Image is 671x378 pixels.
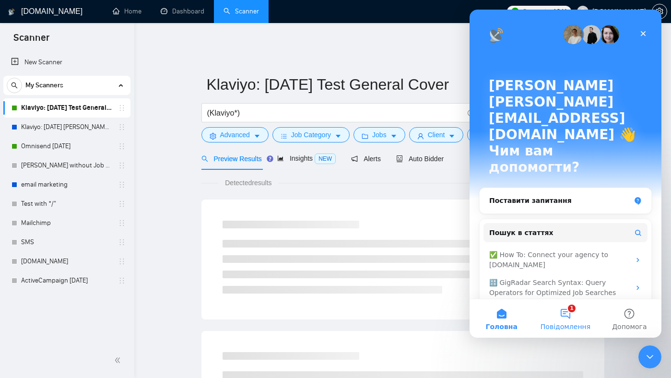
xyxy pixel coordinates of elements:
a: homeHome [113,7,141,15]
span: notification [351,155,358,162]
a: ActiveCampaign [DATE] [21,271,112,290]
span: caret-down [448,132,455,140]
span: holder [118,181,126,189]
span: setting [652,8,667,15]
span: holder [118,200,126,208]
span: caret-down [335,132,341,140]
a: Omnisend [DATE] [21,137,112,156]
span: holder [118,238,126,246]
span: search [201,155,208,162]
li: New Scanner [3,53,130,72]
button: idcardVendorcaret-down [467,127,526,142]
span: Insights [277,154,336,162]
span: NEW [315,154,336,164]
a: Mailchimp [21,213,112,233]
span: Jobs [372,130,387,140]
span: Advanced [220,130,250,140]
span: caret-down [390,132,397,140]
a: Klaviyo: [DATE] [PERSON_NAME] [MEDICAL_DATA] [21,118,112,137]
span: holder [118,142,126,150]
span: bars [281,132,287,140]
button: folderJobscaret-down [353,127,405,142]
a: [DOMAIN_NAME] [21,252,112,271]
a: Klaviyo: [DATE] Test General Cover [21,98,112,118]
img: logo [8,4,15,20]
span: Auto Bidder [396,155,444,163]
span: setting [210,132,216,140]
input: Scanner name... [207,72,585,96]
span: Detected results [218,177,278,188]
span: holder [118,277,126,284]
span: user [579,8,586,15]
a: email marketing [21,175,112,194]
a: setting [652,8,667,15]
img: upwork-logo.png [511,8,519,15]
span: holder [118,104,126,112]
span: holder [118,123,126,131]
span: 1841 [553,6,567,17]
span: Client [428,130,445,140]
button: settingAdvancedcaret-down [201,127,269,142]
a: [PERSON_NAME] without Job Category [21,156,112,175]
li: My Scanners [3,76,130,290]
span: area-chart [277,155,284,162]
button: userClientcaret-down [409,127,464,142]
span: Scanner [6,31,57,51]
a: Test with */" [21,194,112,213]
span: Connects: [522,6,551,17]
span: double-left [114,355,124,365]
span: My Scanners [25,76,63,95]
iframe: To enrich screen reader interactions, please activate Accessibility in Grammarly extension settings [638,345,661,368]
span: folder [362,132,368,140]
button: barsJob Categorycaret-down [272,127,350,142]
span: holder [118,258,126,265]
span: user [417,132,424,140]
a: searchScanner [224,7,259,15]
a: SMS [21,233,112,252]
span: caret-down [254,132,260,140]
a: New Scanner [11,53,123,72]
span: Job Category [291,130,331,140]
input: Search Freelance Jobs... [207,107,463,119]
span: holder [118,162,126,169]
span: info-circle [468,110,474,116]
span: holder [118,219,126,227]
span: search [7,82,22,89]
button: search [7,78,22,93]
span: Preview Results [201,155,262,163]
span: robot [396,155,403,162]
iframe: Intercom live chat [470,10,661,338]
button: setting [652,4,667,19]
span: Alerts [351,155,381,163]
a: dashboardDashboard [161,7,204,15]
div: Tooltip anchor [266,154,274,163]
